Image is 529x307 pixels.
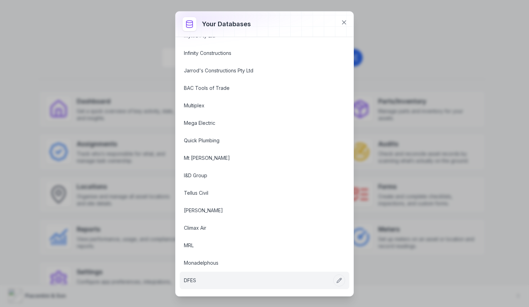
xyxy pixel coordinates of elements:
[184,32,328,39] a: Mykra Pty Ltd
[184,102,328,109] a: Multiplex
[184,190,328,197] a: Tellus Civil
[184,172,328,179] a: I&D Group
[184,67,328,74] a: Jarrod's Constructions Pty Ltd
[184,155,328,162] a: Mt [PERSON_NAME]
[184,85,328,92] a: BAC Tools of Trade
[184,120,328,127] a: Mega Electric
[184,137,328,144] a: Quick Plumbing
[184,259,328,266] a: Monadelphous
[184,50,328,57] a: Infinity Constructions
[184,277,328,284] a: DFES
[184,207,328,214] a: [PERSON_NAME]
[184,242,328,249] a: MRL
[202,19,251,29] h3: Your databases
[184,224,328,231] a: Climax Air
